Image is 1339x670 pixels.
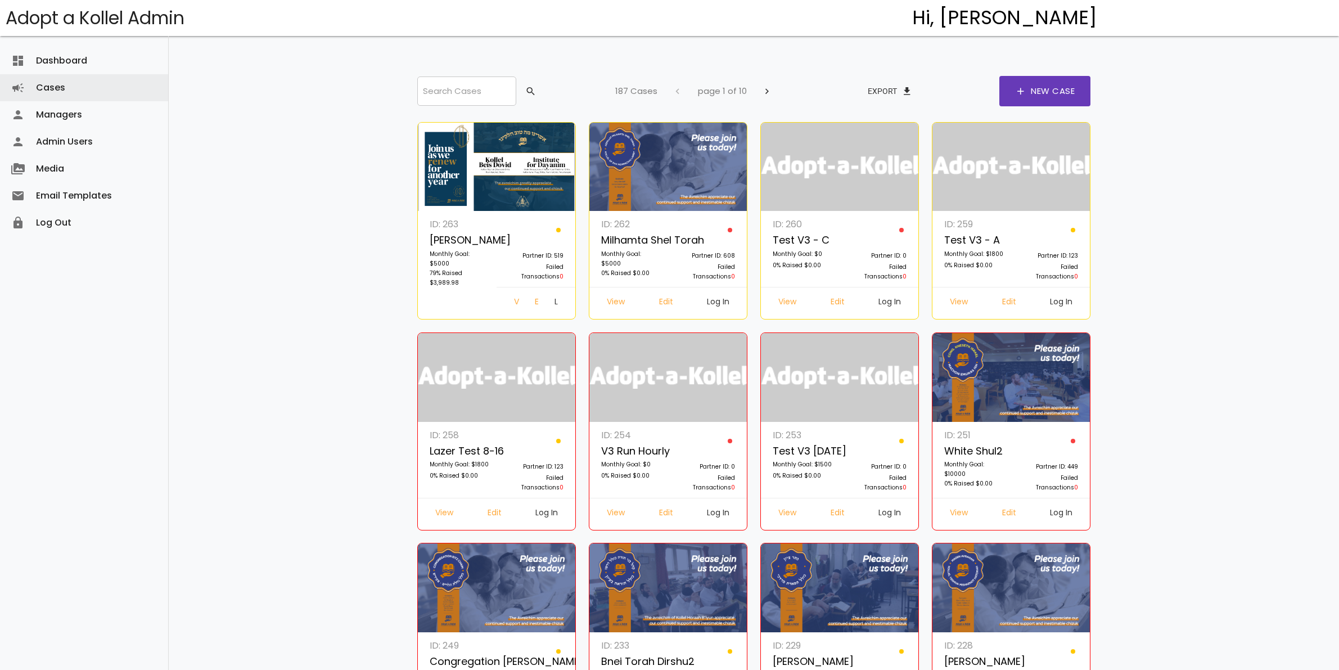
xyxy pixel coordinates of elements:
p: Partner ID: 0 [846,462,907,473]
p: ID: 249 [430,638,490,653]
p: 187 Cases [615,84,657,98]
p: Test v3 - c [773,232,833,249]
a: Edit [479,504,511,524]
p: Test v3 - A [944,232,1005,249]
p: Partner ID: 123 [1017,251,1078,262]
img: 6GPLfb0Mk4.zBtvR2DLF4.png [932,333,1090,422]
a: Partner ID: 0 Failed Transactions0 [840,428,913,498]
a: View [769,293,805,313]
span: 0 [903,272,907,281]
p: Monthly Goal: $5000 [601,249,662,268]
p: Failed Transactions [1017,473,1078,492]
a: Partner ID: 0 Failed Transactions0 [668,428,741,498]
p: ID: 258 [430,428,490,443]
a: Log In [698,504,738,524]
p: page 1 of 10 [698,84,747,98]
a: Log In [869,504,910,524]
a: ID: 251 White Shul2 Monthly Goal: $10000 0% Raised $0.00 [938,428,1011,498]
p: v3 run hourly [601,443,662,460]
p: Partner ID: 449 [1017,462,1078,473]
a: Partner ID: 0 Failed Transactions0 [840,217,913,287]
p: Failed Transactions [674,473,735,492]
i: email [11,182,25,209]
img: I2vVEkmzLd.fvn3D5NTra.png [418,123,576,212]
p: Monthly Goal: $1800 [430,460,490,471]
a: View [598,504,634,524]
p: ID: 228 [944,638,1005,653]
p: 0% Raised $0.00 [773,260,833,272]
p: Monthly Goal: $0 [773,249,833,260]
p: ID: 262 [601,217,662,232]
a: Log In [1041,293,1081,313]
a: View [505,293,526,313]
span: 0 [731,272,735,281]
span: chevron_right [761,81,773,101]
img: logonobg.png [932,123,1090,212]
span: file_download [901,81,913,101]
a: View [941,293,977,313]
i: person [11,101,25,128]
p: Failed Transactions [846,473,907,492]
span: 0 [903,483,907,492]
p: 0% Raised $0.00 [601,268,662,280]
i: lock [11,209,25,236]
p: 0% Raised $0.00 [430,471,490,482]
a: Log In [698,293,738,313]
p: 0% Raised $0.00 [601,471,662,482]
p: Failed Transactions [503,473,563,492]
button: search [516,81,543,101]
a: ID: 258 Lazer Test 8-16 Monthly Goal: $1800 0% Raised $0.00 [423,428,497,498]
p: 0% Raised $0.00 [944,260,1005,272]
a: Partner ID: 123 Failed Transactions0 [497,428,570,498]
p: Monthly Goal: $1500 [773,460,833,471]
span: 0 [731,483,735,492]
a: Log In [1041,504,1081,524]
p: Failed Transactions [1017,262,1078,281]
button: Exportfile_download [859,81,922,101]
a: Edit [650,504,682,524]
img: logonobg.png [589,333,747,422]
p: 0% Raised $0.00 [773,471,833,482]
p: Monthly Goal: $1800 [944,249,1005,260]
p: ID: 254 [601,428,662,443]
a: ID: 260 Test v3 - c Monthly Goal: $0 0% Raised $0.00 [767,217,840,287]
img: gM9otKFzWa.1cJf6P50v4.jpg [761,543,919,632]
a: View [426,504,462,524]
a: View [598,293,634,313]
a: Edit [526,293,546,313]
a: Edit [822,293,854,313]
a: ID: 263 [PERSON_NAME] Monthly Goal: $5000 79% Raised $3,989.98 [423,217,497,293]
img: xiCRUZK32D.Yc4N5nW9d7.jpg [932,543,1090,632]
button: chevron_right [752,81,782,101]
a: Log In [526,504,567,524]
i: dashboard [11,47,25,74]
span: 0 [1074,483,1078,492]
span: 0 [1074,272,1078,281]
a: Partner ID: 519 Failed Transactions0 [497,217,570,287]
p: Lazer Test 8-16 [430,443,490,460]
p: Failed Transactions [503,262,563,281]
a: View [941,504,977,524]
p: Failed Transactions [674,262,735,281]
a: Partner ID: 123 Failed Transactions0 [1011,217,1084,287]
p: Monthly Goal: $10000 [944,460,1005,479]
img: logonobg.png [761,333,919,422]
p: Partner ID: 519 [503,251,563,262]
span: add [1015,76,1026,106]
p: ID: 253 [773,428,833,443]
p: Partner ID: 0 [674,462,735,473]
a: ID: 254 v3 run hourly Monthly Goal: $0 0% Raised $0.00 [595,428,668,498]
span: 0 [560,483,563,492]
a: Log In [869,293,910,313]
p: Partner ID: 123 [503,462,563,473]
p: ID: 233 [601,638,662,653]
p: 79% Raised $3,989.98 [430,268,490,287]
p: Partner ID: 0 [846,251,907,262]
a: Log In [545,293,567,313]
p: Monthly Goal: $0 [601,460,662,471]
p: ID: 263 [430,217,490,232]
p: Test V3 [DATE] [773,443,833,460]
img: nqT0rzcf2C.M5AQECmsOx.jpg [418,543,576,632]
i: perm_media [11,155,25,182]
p: Failed Transactions [846,262,907,281]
